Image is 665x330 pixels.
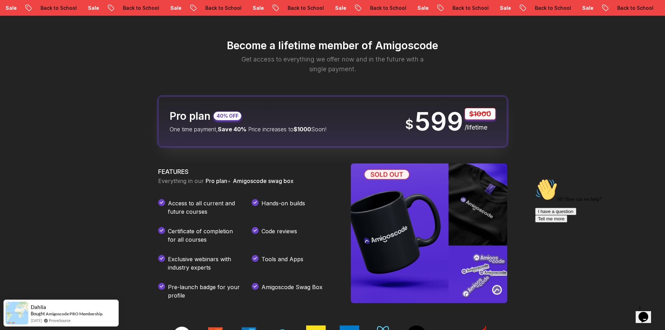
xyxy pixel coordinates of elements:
[49,317,71,323] a: ProveSource
[31,311,45,316] span: Bought
[415,109,463,134] p: 599
[168,283,241,300] p: Pre-launch badge for your profile
[164,5,186,12] p: Sale
[532,176,658,299] iframe: chat widget
[158,177,334,185] p: Everything in our +
[405,117,413,131] span: $
[364,5,411,12] p: Back to School
[31,317,42,323] span: [DATE]
[465,108,496,120] p: $1000
[168,227,241,244] p: Certificate of completion for all courses
[233,177,294,184] span: Amigoscode swag box
[3,3,25,25] img: :wave:
[158,167,334,177] h3: FEATURES
[636,302,658,323] iframe: chat widget
[199,5,246,12] p: Back to School
[123,39,542,52] h2: Become a lifetime member of Amigoscode
[232,54,433,74] p: Get access to everything we offer now and in the future with a single payment.
[246,5,269,12] p: Sale
[446,5,494,12] p: Back to School
[46,311,103,316] a: Amigoscode PRO Membership
[329,5,351,12] p: Sale
[261,199,305,216] p: Hands-on builds
[576,5,598,12] p: Sale
[411,5,434,12] p: Sale
[218,126,246,133] span: Save 40%
[281,5,329,12] p: Back to School
[3,21,69,26] span: Hi! How can we help?
[261,255,303,272] p: Tools and Apps
[261,283,323,300] p: Amigoscode Swag Box
[261,227,297,244] p: Code reviews
[6,302,28,324] img: provesource social proof notification image
[294,126,311,133] span: $1000
[494,5,516,12] p: Sale
[168,255,241,272] p: Exclusive webinars with industry experts
[170,125,326,133] p: One time payment, Price increases to Soon!
[206,177,227,184] span: Pro plan
[168,199,241,216] p: Access to all current and future courses
[3,39,35,47] button: Tell me more
[216,112,238,119] p: 40% OFF
[82,5,104,12] p: Sale
[3,3,128,47] div: 👋Hi! How can we help?I have a questionTell me more
[529,5,576,12] p: Back to School
[34,5,82,12] p: Back to School
[351,163,507,303] img: Amigoscode SwagBox
[170,110,210,122] h2: Pro plan
[31,304,46,310] span: Dahlia
[3,32,44,39] button: I have a question
[611,5,658,12] p: Back to School
[465,123,496,132] p: /lifetime
[117,5,164,12] p: Back to School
